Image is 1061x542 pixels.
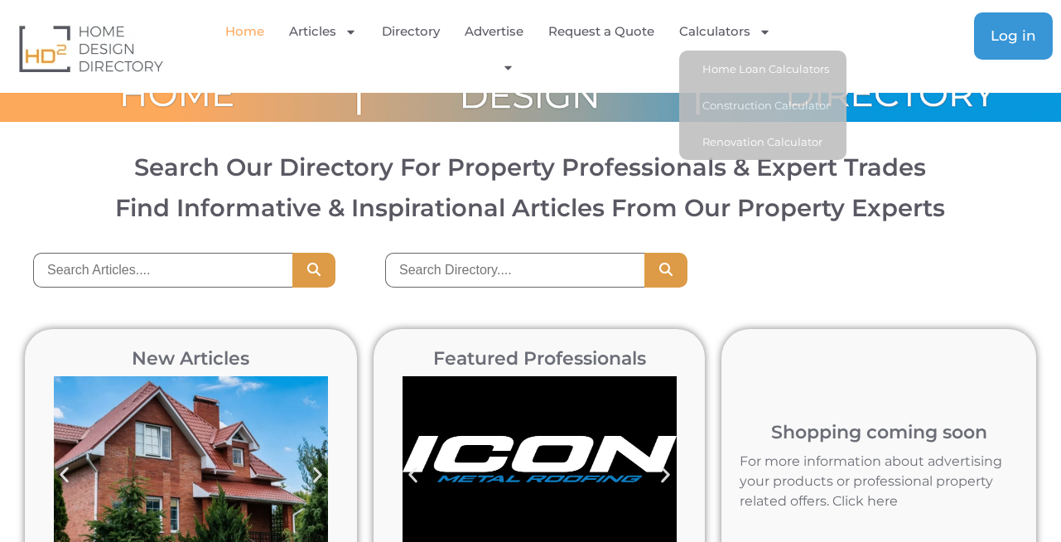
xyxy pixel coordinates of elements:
a: Log in [974,12,1053,60]
input: Search Directory.... [385,253,644,288]
h2: Featured Professionals [394,350,685,368]
button: Search [644,253,687,288]
a: Construction Calculator [679,87,846,123]
span: Log in [991,29,1036,43]
a: Directory [382,12,440,51]
a: Calculators [679,12,771,51]
div: Previous slide [394,457,432,494]
h3: Find Informative & Inspirational Articles From Our Property Experts [27,196,1034,220]
div: Previous slide [46,457,83,494]
a: Renovation Calculator [679,123,846,160]
a: Home [225,12,264,51]
a: Home Loan Calculators [679,51,846,87]
button: Search [292,253,335,288]
h2: Search Our Directory For Property Professionals & Expert Trades [27,155,1034,179]
input: Search Articles.... [33,253,292,288]
h2: New Articles [46,350,336,368]
div: Next slide [299,457,336,494]
nav: Menu [217,12,792,85]
a: Articles [289,12,357,51]
a: Request a Quote [548,12,654,51]
div: Next slide [647,457,684,494]
ul: Calculators [679,51,846,160]
a: Advertise [465,12,523,51]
